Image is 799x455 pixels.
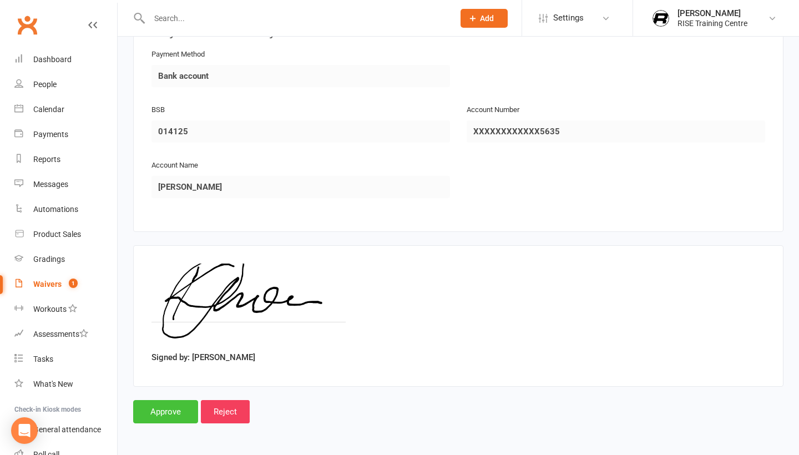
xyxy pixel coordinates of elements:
div: Assessments [33,330,88,338]
div: Messages [33,180,68,189]
div: Dashboard [33,55,72,64]
a: Payments [14,122,117,147]
div: Product Sales [33,230,81,239]
a: Product Sales [14,222,117,247]
div: RISE Training Centre [677,18,747,28]
input: Reject [201,400,250,423]
label: Account Number [467,104,519,116]
input: Approve [133,400,198,423]
div: Waivers [33,280,62,289]
a: People [14,72,117,97]
span: Add [480,14,494,23]
div: General attendance [33,425,101,434]
img: thumb_image1737513299.png [650,7,672,29]
a: Tasks [14,347,117,372]
div: Tasks [33,355,53,363]
a: Clubworx [13,11,41,39]
div: Open Intercom Messenger [11,417,38,444]
label: BSB [151,104,165,116]
div: Payments [33,130,68,139]
label: Account Name [151,160,198,171]
a: Automations [14,197,117,222]
a: Calendar [14,97,117,122]
a: Assessments [14,322,117,347]
div: What's New [33,380,73,388]
div: Calendar [33,105,64,114]
h3: Payment Authority [151,22,765,39]
div: People [33,80,57,89]
a: Dashboard [14,47,117,72]
a: What's New [14,372,117,397]
a: Messages [14,172,117,197]
a: Workouts [14,297,117,322]
label: Signed by: [PERSON_NAME] [151,351,255,364]
div: [PERSON_NAME] [677,8,747,18]
div: Workouts [33,305,67,314]
div: Automations [33,205,78,214]
img: image1754859244.png [151,264,346,347]
a: Waivers 1 [14,272,117,297]
a: General attendance kiosk mode [14,417,117,442]
span: 1 [69,279,78,288]
a: Gradings [14,247,117,272]
div: Gradings [33,255,65,264]
a: Reports [14,147,117,172]
button: Add [461,9,508,28]
div: Reports [33,155,60,164]
label: Payment Method [151,49,205,60]
span: Settings [553,6,584,31]
input: Search... [146,11,446,26]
